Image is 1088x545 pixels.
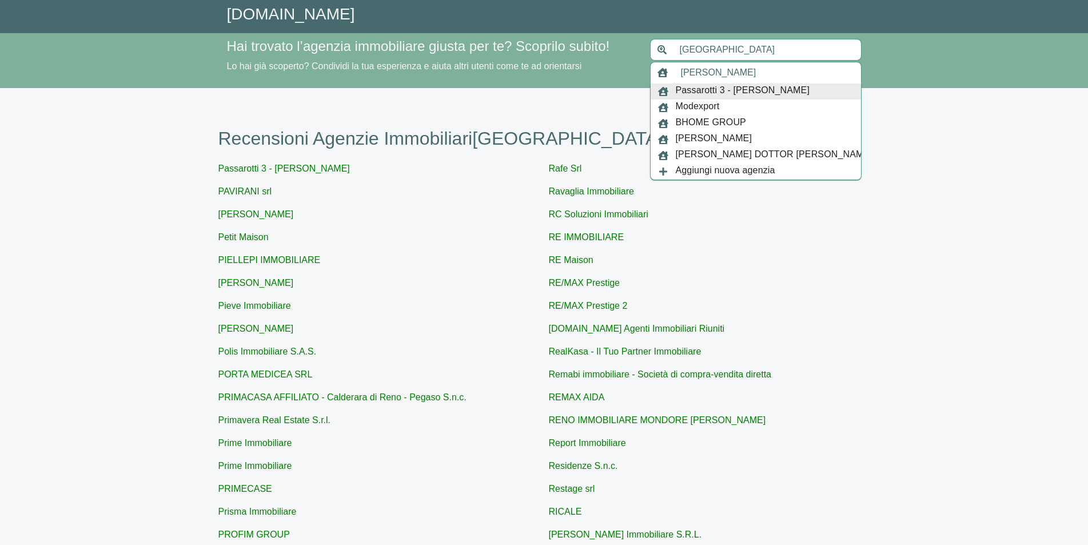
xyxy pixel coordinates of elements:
a: RENO IMMOBILIARE MONDORE [PERSON_NAME] [549,415,766,425]
a: Pieve Immobiliare [218,301,291,311]
a: PRIMECASE [218,484,272,494]
a: Remabi immobiliare - Società di compra-vendita diretta [549,369,772,379]
a: RC Soluzioni Immobiliari [549,209,648,219]
a: RE/MAX Prestige [549,278,620,288]
span: [PERSON_NAME] DOTTOR [PERSON_NAME] [676,148,872,164]
a: PIELLEPI IMMOBILIARE [218,255,321,265]
a: Prisma Immobiliare [218,507,297,516]
input: Inserisci nome agenzia immobiliare [674,62,862,83]
h1: Recensioni Agenzie Immobiliari [GEOGRAPHIC_DATA] [218,128,870,149]
a: Primavera Real Estate S.r.l. [218,415,331,425]
a: Passarotti 3 - [PERSON_NAME] [218,164,350,173]
a: Residenze S.n.c. [549,461,618,471]
span: BHOME GROUP [676,116,746,132]
a: PROFIM GROUP [218,530,290,539]
a: [PERSON_NAME] [218,324,294,333]
a: PAVIRANI srl [218,186,272,196]
a: Prime Immobiliare [218,461,292,471]
a: [DOMAIN_NAME] Agenti Immobiliari Riuniti [549,324,725,333]
a: RICALE [549,507,582,516]
a: PORTA MEDICEA SRL [218,369,313,379]
a: PRIMACASA AFFILIATO - Calderara di Reno - Pegaso S.n.c. [218,392,467,402]
span: Aggiungi nuova agenzia [676,164,775,180]
a: RE Maison [549,255,593,265]
a: Prime Immobiliare [218,438,292,448]
a: Report Immobiliare [549,438,626,448]
span: Passarotti 3 - [PERSON_NAME] [676,83,810,100]
input: Inserisci area di ricerca (Comune o Provincia) [673,39,862,61]
a: [PERSON_NAME] [218,278,294,288]
a: RE IMMOBILIARE [549,232,624,242]
h4: Hai trovato l’agenzia immobiliare giusta per te? Scoprilo subito! [227,38,636,55]
span: Modexport [676,100,720,116]
p: Lo hai già scoperto? Condividi la tua esperienza e aiuta altri utenti come te ad orientarsi [227,59,636,73]
a: [PERSON_NAME] [218,209,294,219]
a: Rafe Srl [549,164,582,173]
a: [PERSON_NAME] Immobiliare S.R.L. [549,530,702,539]
a: RealKasa - Il Tuo Partner Immobiliare [549,347,702,356]
a: Petit Maison [218,232,269,242]
span: [PERSON_NAME] [676,132,752,148]
a: Ravaglia Immobiliare [549,186,634,196]
a: Polis Immobiliare S.A.S. [218,347,317,356]
a: [DOMAIN_NAME] [227,5,355,23]
a: Restage srl [549,484,595,494]
a: RE/MAX Prestige 2 [549,301,628,311]
a: REMAX AIDA [549,392,605,402]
